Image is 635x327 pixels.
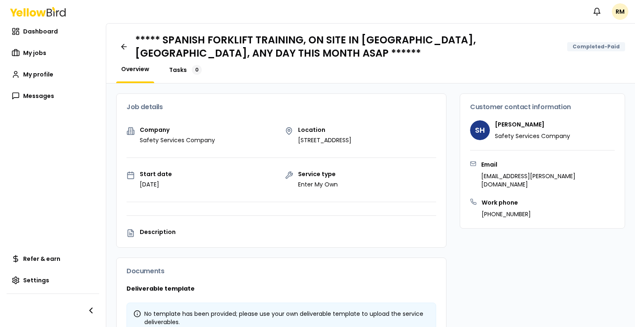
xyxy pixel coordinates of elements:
h1: ***** SPANISH FORKLIFT TRAINING, ON SITE IN [GEOGRAPHIC_DATA], [GEOGRAPHIC_DATA], ANY DAY THIS MO... [135,33,561,60]
div: Completed-Paid [567,42,625,51]
h3: Email [481,160,615,169]
p: Service type [298,171,338,177]
span: Tasks [169,66,187,74]
a: Overview [116,65,154,73]
span: Messages [23,92,54,100]
p: [STREET_ADDRESS] [298,136,351,144]
span: My profile [23,70,53,79]
p: Safety Services Company [495,132,570,140]
span: Refer & earn [23,255,60,263]
span: Dashboard [23,27,58,36]
h3: Customer contact information [470,104,615,110]
span: SH [470,120,490,140]
p: Enter My Own [298,180,338,189]
h4: [PERSON_NAME] [495,120,570,129]
p: Company [140,127,215,133]
a: My jobs [7,45,99,61]
div: 0 [192,65,202,75]
h3: Work phone [482,198,531,207]
a: Dashboard [7,23,99,40]
a: Refer & earn [7,251,99,267]
span: Overview [121,65,149,73]
p: [DATE] [140,180,172,189]
p: Safety Services Company [140,136,215,144]
p: Start date [140,171,172,177]
p: Location [298,127,351,133]
a: Tasks0 [164,65,207,75]
p: Description [140,229,436,235]
span: My jobs [23,49,46,57]
h3: Job details [127,104,436,110]
span: RM [612,3,628,20]
a: Messages [7,88,99,104]
div: No template has been provided; please use your own deliverable template to upload the service del... [134,310,429,326]
a: My profile [7,66,99,83]
p: [PHONE_NUMBER] [482,210,531,218]
span: Settings [23,276,49,284]
h3: Deliverable template [127,284,436,293]
a: Settings [7,272,99,289]
p: [EMAIL_ADDRESS][PERSON_NAME][DOMAIN_NAME] [481,172,615,189]
h3: Documents [127,268,436,274]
